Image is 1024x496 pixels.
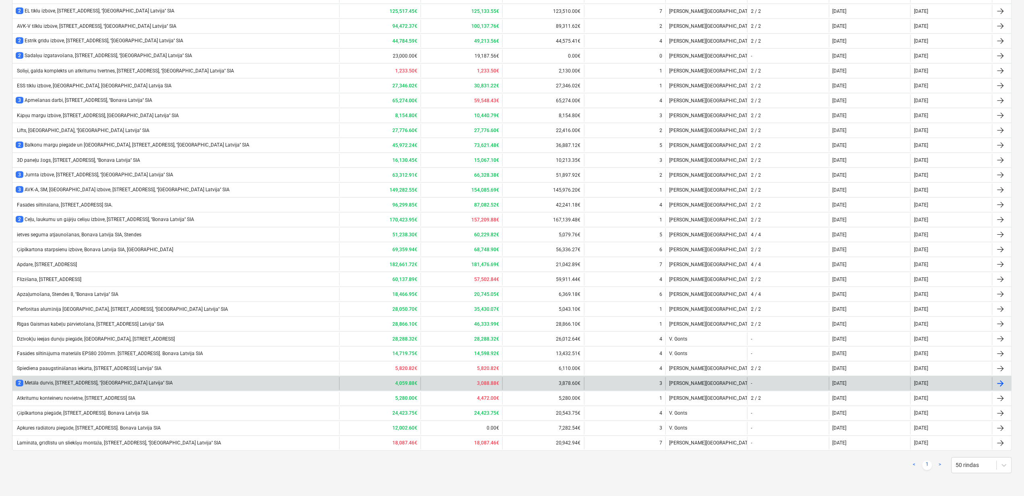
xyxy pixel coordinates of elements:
div: 27,346.02€ [502,79,584,92]
div: [DATE] [833,440,847,446]
div: 2 / 2 [751,128,761,133]
div: [DATE] [914,321,928,327]
b: 27,346.02€ [392,83,417,89]
div: [PERSON_NAME][GEOGRAPHIC_DATA] [665,228,747,241]
div: Estrik grīdu izbūve, [STREET_ADDRESS], ''[GEOGRAPHIC_DATA] Latvija'' SIA [16,37,183,44]
div: [DATE] [833,277,847,282]
div: 7 [659,262,662,267]
div: [DATE] [833,8,847,14]
div: [DATE] [833,262,847,267]
b: 69,359.94€ [392,247,417,252]
a: Next page [935,461,945,470]
div: 0 [659,53,662,59]
div: [PERSON_NAME][GEOGRAPHIC_DATA] [665,94,747,107]
div: [DATE] [833,306,847,312]
b: 94,472.37€ [392,23,417,29]
div: [DATE] [914,262,928,267]
div: [DATE] [833,68,847,74]
div: [PERSON_NAME][GEOGRAPHIC_DATA] [665,184,747,196]
div: - [751,381,752,386]
b: 182,661.72€ [390,262,417,267]
div: 2 / 2 [751,396,761,401]
div: EL tīklu izbūve, [STREET_ADDRESS], ''[GEOGRAPHIC_DATA] Latvija'' SIA [16,8,174,14]
div: [PERSON_NAME][GEOGRAPHIC_DATA] [665,213,747,226]
div: Apkures radiātoru piegāde, [STREET_ADDRESS]. Bonava Latvija SIA [16,426,161,432]
div: 4 / 4 [751,291,761,297]
div: [DATE] [914,277,928,282]
div: [PERSON_NAME][GEOGRAPHIC_DATA] [665,258,747,271]
div: [DATE] [833,202,847,208]
b: 60,137.89€ [392,277,417,282]
span: 2 [16,52,23,59]
div: [DATE] [914,143,928,148]
b: 57,502.84€ [474,277,499,282]
div: [DATE] [833,113,847,118]
div: 1 [659,396,662,401]
div: 145,976.20€ [502,184,584,196]
div: 0.00€ [502,50,584,62]
div: [DATE] [833,232,847,238]
div: 2 / 2 [751,83,761,89]
div: 3 [659,381,662,386]
div: 2 / 2 [751,98,761,103]
div: 2 / 2 [751,306,761,312]
div: 36,887.12€ [502,139,584,152]
div: [PERSON_NAME][GEOGRAPHIC_DATA] [665,5,747,18]
a: Previous page [910,461,919,470]
div: [PERSON_NAME][GEOGRAPHIC_DATA] [665,50,747,62]
div: 1 [659,306,662,312]
div: 6 [659,291,662,297]
b: 14,719.75€ [392,351,417,357]
div: [DATE] [833,396,847,401]
div: [DATE] [914,68,928,74]
div: Apzaļumošana, Stendes 8, ''Bonava Latvija'' SIA [16,291,118,298]
div: 2 / 2 [751,217,761,223]
div: [PERSON_NAME][GEOGRAPHIC_DATA] [665,318,747,331]
div: 4 [659,351,662,357]
div: [DATE] [833,426,847,431]
div: 167,139.48€ [502,213,584,226]
div: 4 [659,411,662,416]
b: 65,274.00€ [392,98,417,103]
div: [DATE] [914,366,928,372]
div: - [751,411,752,416]
div: 2 / 2 [751,23,761,29]
b: 8,154.80€ [395,113,417,118]
div: 56,336.27€ [502,243,584,256]
div: [PERSON_NAME][GEOGRAPHIC_DATA] [665,79,747,92]
div: [DATE] [914,23,928,29]
div: 20,942.94€ [502,437,584,450]
div: Metāla durvis, [STREET_ADDRESS], "[GEOGRAPHIC_DATA] Latvija'' SIA [16,380,173,387]
div: 2 [659,172,662,178]
div: Atkritumu konteineru novietne, [STREET_ADDRESS] SIA [16,396,135,401]
span: 2 [16,380,23,386]
div: 4 [659,366,662,372]
div: 42,241.18€ [502,198,584,211]
div: [DATE] [833,53,847,59]
div: Apmešanas darbi, [STREET_ADDRESS], ''Bonava Latvija'' SIA [16,97,152,104]
b: 27,776.60€ [392,128,417,133]
div: Apdare, [STREET_ADDRESS] [16,262,77,267]
b: 46,333.99€ [474,321,499,327]
div: - [751,336,752,342]
div: 2 / 2 [751,8,761,14]
div: [DATE] [833,366,847,372]
div: 123,510.00€ [502,5,584,18]
div: [DATE] [833,128,847,133]
div: 2 / 2 [751,38,761,44]
div: 6,110.00€ [502,362,584,375]
div: [PERSON_NAME][GEOGRAPHIC_DATA] [665,139,747,152]
b: 15,067.10€ [474,157,499,163]
div: [PERSON_NAME][GEOGRAPHIC_DATA] [665,154,747,167]
b: 18,466.95€ [392,291,417,297]
div: [PERSON_NAME][GEOGRAPHIC_DATA] [665,243,747,256]
b: 5,820.82€ [395,366,417,372]
div: [DATE] [914,440,928,446]
div: Perforētas alumīnija [GEOGRAPHIC_DATA], [STREET_ADDRESS], ''[GEOGRAPHIC_DATA] Latvija'' SIA [16,306,228,312]
div: 5 [659,232,662,238]
div: [DATE] [914,172,928,178]
div: 1 [659,321,662,327]
div: [DATE] [914,38,928,44]
div: 89,311.62€ [502,20,584,33]
div: V. Gonts [665,407,747,420]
